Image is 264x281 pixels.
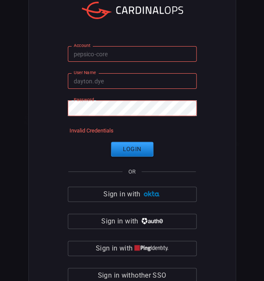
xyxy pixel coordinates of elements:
button: Login [111,142,153,157]
button: Sign in with [68,187,197,202]
img: vP8Hhh4KuCH8AavWKdZY7RZgAAAAASUVORK5CYII= [140,218,163,224]
button: Sign in with [68,214,197,229]
span: Sign in with [96,242,133,254]
label: Account [74,42,91,49]
img: quu4iresuhQAAAABJRU5ErkJggg== [134,245,168,251]
img: Ad5vKXme8s1CQAAAABJRU5ErkJggg== [142,191,161,197]
div: Invalid Credentials [69,127,114,135]
span: OR [128,168,136,175]
span: Sign in with [101,215,138,227]
input: Type your account [68,46,197,62]
label: Password [74,96,94,103]
label: User Name [74,69,96,76]
span: Sign in with [103,188,140,200]
input: Type your user name [68,73,197,89]
button: Sign in with [68,241,197,256]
